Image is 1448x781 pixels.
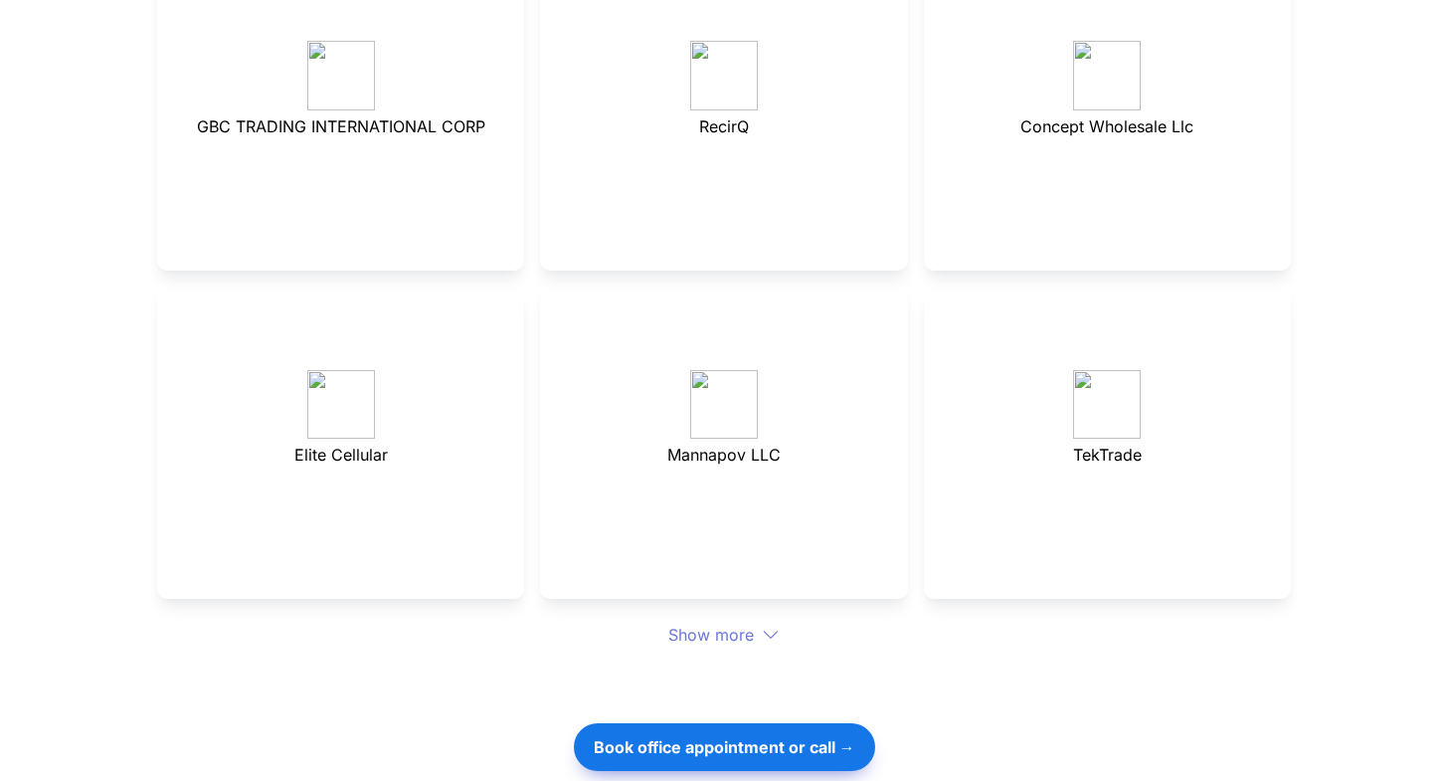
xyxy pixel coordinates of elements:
a: Book office appointment or call → [574,713,875,781]
span: RecirQ [699,116,749,136]
span: TekTrade [1073,445,1142,465]
span: Mannapov LLC [667,445,781,465]
span: Elite Cellular [294,445,388,465]
span: Concept Wholesale Llc [1020,116,1193,136]
div: Show more [157,623,1291,647]
button: Book office appointment or call → [574,723,875,771]
strong: Book office appointment or call → [594,737,855,757]
span: GBC TRADING INTERNATIONAL CORP [197,116,485,136]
